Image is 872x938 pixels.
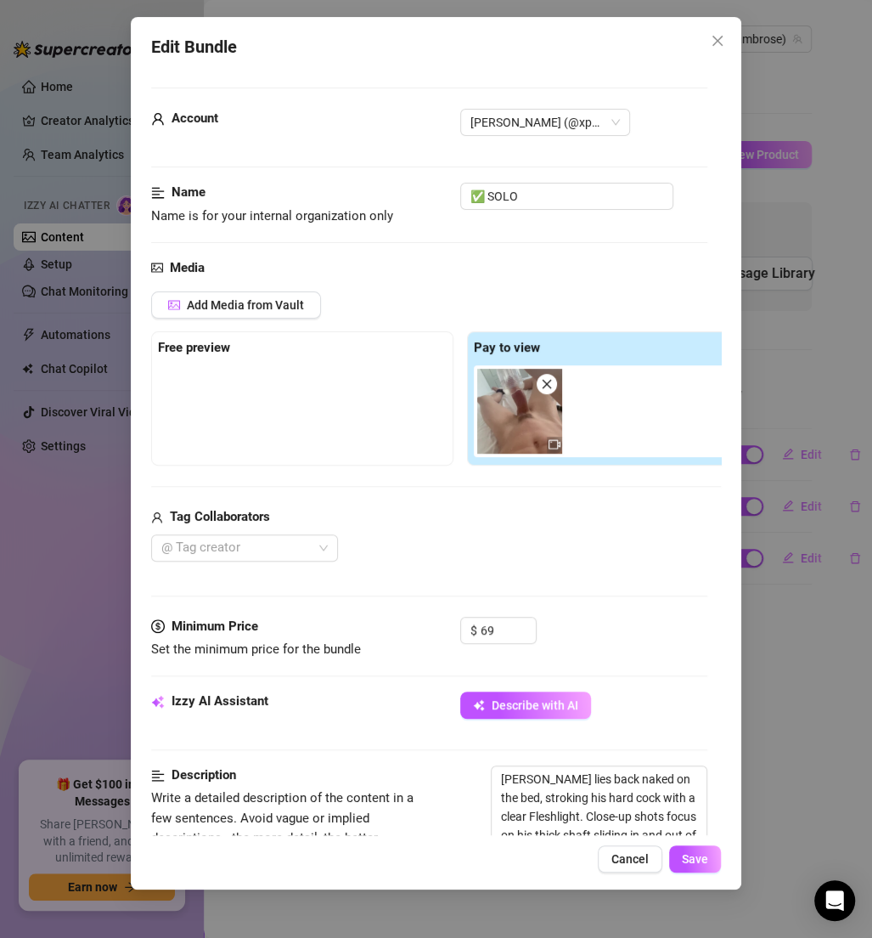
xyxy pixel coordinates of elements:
img: media [477,369,562,454]
span: Describe with AI [492,698,578,712]
button: Add Media from Vault [151,291,321,319]
input: Enter a name [460,183,673,210]
strong: Minimum Price [172,619,258,634]
span: user [151,507,163,528]
span: dollar [151,617,165,637]
button: Close [704,27,731,54]
strong: Izzy AI Assistant [172,693,268,709]
span: align-left [151,183,165,203]
button: Cancel [598,845,662,873]
span: video-camera [549,438,560,450]
span: picture [151,258,163,279]
span: Cancel [611,852,649,866]
span: picture [168,299,180,311]
span: Set the minimum price for the bundle [151,641,361,657]
span: Edit Bundle [151,34,237,60]
span: align-left [151,766,165,786]
strong: Account [172,110,218,126]
strong: Description [172,767,236,783]
strong: Pay to view [474,340,540,355]
div: Open Intercom Messenger [814,880,855,921]
strong: Media [170,260,205,275]
span: Save [682,852,708,866]
span: Name is for your internal organization only [151,208,393,223]
button: Save [669,845,721,873]
span: Parker (@xparkerambrose) [470,110,620,135]
span: Add Media from Vault [187,298,304,312]
strong: Free preview [158,340,230,355]
span: close [711,34,724,48]
span: close [541,378,553,390]
span: Write a detailed description of the content in a few sentences. Avoid vague or implied descriptio... [151,790,413,885]
button: Describe with AI [460,692,591,719]
strong: Tag Collaborators [170,509,270,524]
span: Close [704,34,731,48]
span: user [151,109,165,129]
strong: Name [172,184,205,200]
